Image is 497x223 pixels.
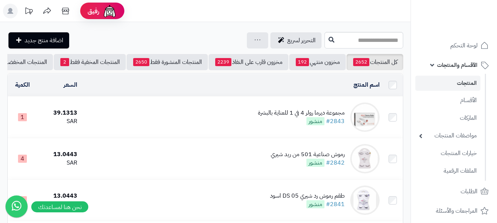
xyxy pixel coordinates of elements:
a: تحديثات المنصة [19,4,38,20]
a: كل المنتجات2652 [347,54,403,70]
span: الطلبات [461,186,478,197]
img: مجموعة ديرما رولر 4 في 1 للعناية بالبشرة [350,102,380,132]
span: منشور [306,117,324,125]
div: SAR [40,117,77,126]
a: الماركات [415,110,480,126]
a: المنتجات المنشورة فقط2650 [127,54,208,70]
span: 2239 [215,58,231,66]
a: التحرير لسريع [270,32,322,48]
a: مخزون منتهي192 [289,54,346,70]
a: الكمية [15,80,30,89]
div: 13.0443 [40,150,77,159]
a: الأقسام [415,93,480,108]
img: ai-face.png [102,4,117,18]
a: المنتجات [415,76,480,91]
a: اضافة منتج جديد [8,32,69,48]
a: اسم المنتج [354,80,380,89]
a: #2843 [326,117,345,126]
span: 4 [18,155,27,163]
a: المنتجات المخفية فقط2 [54,54,126,70]
div: SAR [40,200,77,209]
a: السعر [64,80,77,89]
a: مواصفات المنتجات [415,128,480,144]
div: 39.1313 [40,109,77,117]
span: التحرير لسريع [287,36,316,45]
div: مجموعة ديرما رولر 4 في 1 للعناية بالبشرة [258,109,345,117]
a: خيارات المنتجات [415,145,480,161]
span: المراجعات والأسئلة [436,206,478,216]
div: طقم رموش رد شيري DS 05 اسود [270,192,345,200]
div: SAR [40,159,77,167]
div: 13.0443 [40,192,77,200]
a: الملفات الرقمية [415,163,480,179]
div: رموش صناعية 501 من ريد شيري [271,150,345,159]
span: 2652 [353,58,369,66]
a: لوحة التحكم [415,37,493,54]
a: #2841 [326,200,345,209]
span: لوحة التحكم [450,40,478,51]
span: 192 [296,58,309,66]
a: مخزون قارب على النفاذ2239 [209,54,288,70]
span: رفيق [88,7,99,15]
span: 2 [60,58,69,66]
span: منشور [306,200,324,208]
span: الأقسام والمنتجات [437,60,478,70]
span: 1 [18,113,27,121]
a: المراجعات والأسئلة [415,202,493,220]
img: طقم رموش رد شيري DS 05 اسود [350,186,380,215]
span: 2650 [133,58,149,66]
span: اضافة منتج جديد [25,36,63,45]
img: logo-2.png [447,21,490,36]
span: منشور [306,159,324,167]
a: الطلبات [415,183,493,200]
a: #2842 [326,158,345,167]
img: رموش صناعية 501 من ريد شيري [350,144,380,173]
